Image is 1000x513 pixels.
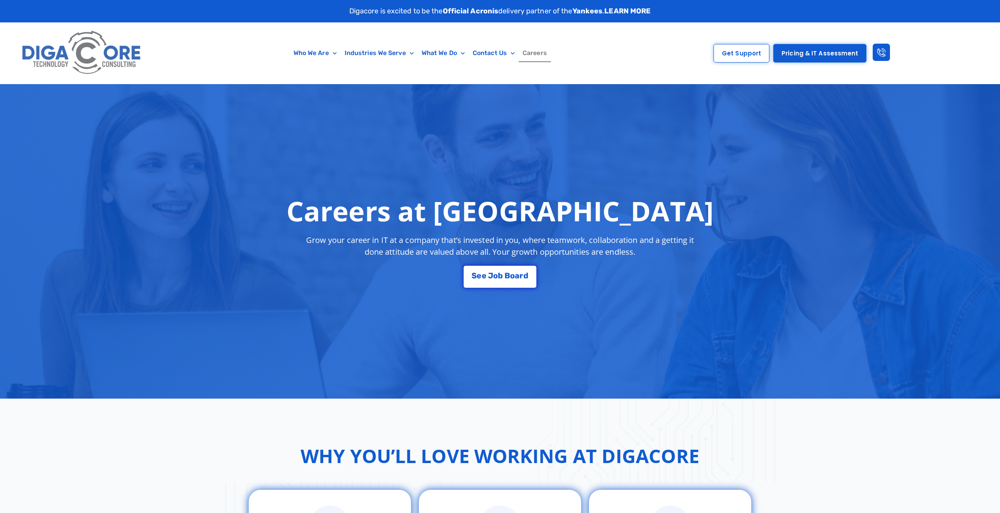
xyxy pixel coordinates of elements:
[482,272,486,279] span: e
[472,272,477,279] span: S
[477,272,481,279] span: e
[299,234,701,258] p: Grow your career in IT at a company that’s invested in you, where teamwork, collaboration and a g...
[515,272,519,279] span: a
[782,50,858,56] span: Pricing & IT Assessment
[604,7,651,15] a: LEARN MORE
[341,44,418,62] a: Industries We Serve
[19,26,145,80] img: Digacore logo 1
[464,266,536,288] a: See Job Board
[572,7,603,15] strong: Yankees
[301,442,699,470] h2: Why You’ll Love Working at Digacore
[519,44,551,62] a: Careers
[193,44,648,62] nav: Menu
[469,44,519,62] a: Contact Us
[773,44,866,63] a: Pricing & IT Assessment
[519,272,523,279] span: r
[493,272,498,279] span: o
[286,195,714,226] h1: Careers at [GEOGRAPHIC_DATA]
[443,7,499,15] strong: Official Acronis
[498,272,503,279] span: b
[488,272,493,279] span: J
[714,44,769,63] a: Get Support
[290,44,341,62] a: Who We Are
[418,44,469,62] a: What We Do
[349,6,651,17] p: Digacore is excited to be the delivery partner of the .
[722,50,761,56] span: Get Support
[523,272,528,279] span: d
[510,272,515,279] span: o
[505,272,510,279] span: B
